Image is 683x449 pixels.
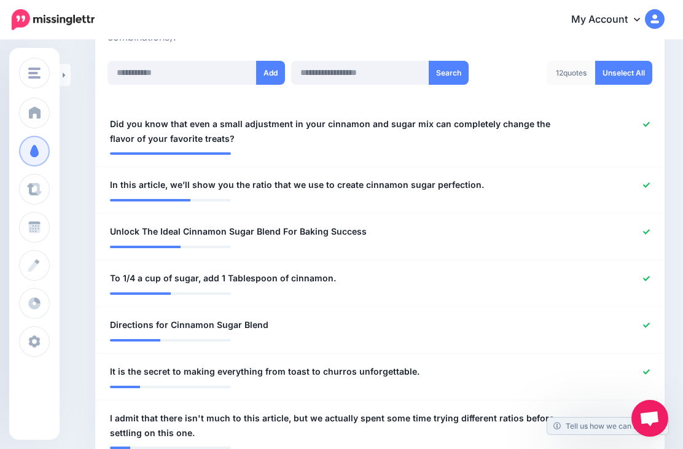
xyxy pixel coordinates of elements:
[429,61,469,85] button: Search
[595,61,652,85] a: Unselect All
[110,411,557,440] span: I admit that there isn't much to this article, but we actually spent some time trying different r...
[547,61,596,85] div: quotes
[559,5,665,35] a: My Account
[110,117,557,146] span: Did you know that even a small adjustment in your cinnamon and sugar mix can completely change th...
[12,9,95,30] img: Missinglettr
[631,400,668,437] div: Open chat
[256,61,285,85] button: Add
[110,178,484,192] span: In this article, we’ll show you the ratio that we use to create cinnamon sugar perfection.
[110,271,336,286] span: To 1/4 a cup of sugar, add 1 Tablespoon of cinnamon.
[110,318,268,332] span: Directions for Cinnamon Sugar Blend
[110,364,420,379] span: It is the secret to making everything from toast to churros unforgettable.
[556,68,563,77] span: 12
[28,68,41,79] img: menu.png
[110,224,367,239] span: Unlock The Ideal Cinnamon Sugar Blend For Baking Success
[547,418,668,434] a: Tell us how we can improve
